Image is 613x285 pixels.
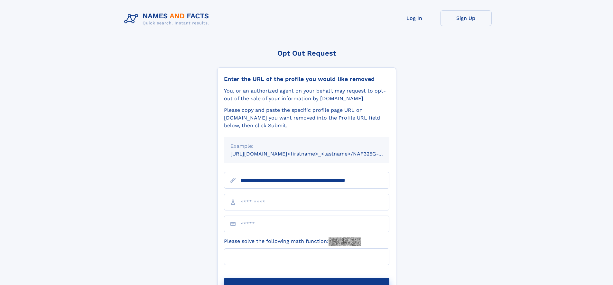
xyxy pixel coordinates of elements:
[217,49,396,57] div: Opt Out Request
[389,10,440,26] a: Log In
[224,106,389,129] div: Please copy and paste the specific profile page URL on [DOMAIN_NAME] you want removed into the Pr...
[440,10,492,26] a: Sign Up
[230,142,383,150] div: Example:
[224,76,389,83] div: Enter the URL of the profile you would like removed
[224,87,389,102] div: You, or an authorized agent on your behalf, may request to opt-out of the sale of your informatio...
[230,151,402,157] small: [URL][DOMAIN_NAME]<firstname>_<lastname>/NAF325G-xxxxxxxx
[224,237,361,246] label: Please solve the following math function:
[122,10,214,28] img: Logo Names and Facts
